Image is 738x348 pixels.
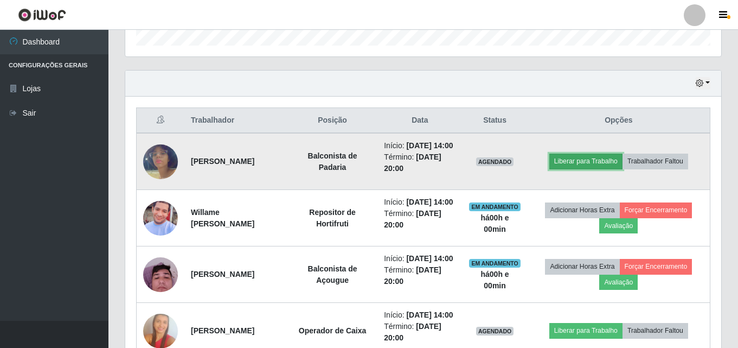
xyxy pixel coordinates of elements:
button: Avaliação [599,275,638,290]
time: [DATE] 14:00 [406,254,453,263]
strong: [PERSON_NAME] [191,157,254,166]
li: Início: [384,140,455,151]
strong: Balconista de Padaria [308,151,357,172]
button: Forçar Encerramento [620,259,692,274]
th: Opções [528,108,710,134]
button: Avaliação [599,218,638,233]
img: 1736193736674.jpeg [143,131,178,193]
li: Término: [384,208,455,231]
strong: [PERSON_NAME] [191,270,254,279]
li: Término: [384,151,455,174]
strong: Repositor de Hortifruti [309,208,356,228]
button: Liberar para Trabalho [549,154,623,169]
th: Data [377,108,462,134]
li: Início: [384,309,455,321]
li: Término: [384,321,455,344]
img: 1748283755662.jpeg [143,251,178,298]
span: AGENDADO [476,157,514,166]
time: [DATE] 14:00 [406,311,453,319]
strong: Willame [PERSON_NAME] [191,208,254,228]
span: AGENDADO [476,327,514,336]
span: EM ANDAMENTO [469,259,521,268]
li: Início: [384,253,455,264]
th: Posição [287,108,377,134]
th: Trabalhador [184,108,287,134]
th: Status [462,108,527,134]
button: Forçar Encerramento [620,203,692,218]
button: Adicionar Horas Extra [545,259,619,274]
li: Início: [384,197,455,208]
img: CoreUI Logo [18,8,66,22]
button: Liberar para Trabalho [549,323,623,338]
strong: [PERSON_NAME] [191,326,254,335]
button: Trabalhador Faltou [623,154,688,169]
strong: Operador de Caixa [299,326,367,335]
time: [DATE] 14:00 [406,198,453,206]
img: 1754918397165.jpeg [143,179,178,257]
strong: há 00 h e 00 min [480,270,509,290]
strong: Balconista de Açougue [308,264,357,284]
button: Adicionar Horas Extra [545,203,619,218]
strong: há 00 h e 00 min [480,213,509,233]
time: [DATE] 14:00 [406,141,453,150]
li: Término: [384,264,455,287]
span: EM ANDAMENTO [469,203,521,211]
button: Trabalhador Faltou [623,323,688,338]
